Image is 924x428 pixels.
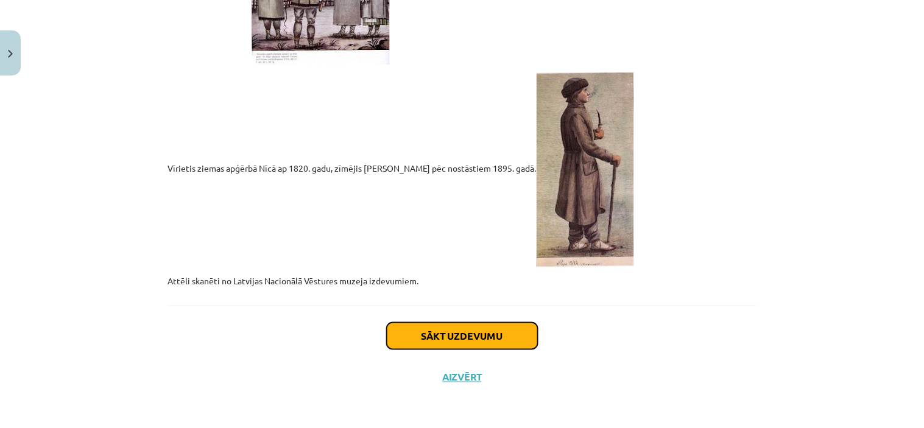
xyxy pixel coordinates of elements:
button: Sākt uzdevumu [387,323,538,349]
img: icon-close-lesson-0947bae3869378f0d4975bcd49f059093ad1ed9edebbc8119c70593378902aed.svg [8,50,13,58]
p: Attēli skanēti no Latvijas Nacionālā Vēstures muzeja izdevumiem. [168,275,756,287]
p: Vīrietis ziemas apģērbā Nīcā ap 1820. gadu, zīmējis [PERSON_NAME] pēc nostāstiem 1895. gadā. [168,72,756,267]
button: Aizvērt [439,371,485,384]
img: AD_4nXfvfK5WEKBVHzxwo1jpZY0HxfMcouaagvHqguu6t2zPmvnEDE7IwVgyrKapXyi6o3v32Cst6tpzOi61QbJNAQtMjKmCm... [537,72,634,267]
